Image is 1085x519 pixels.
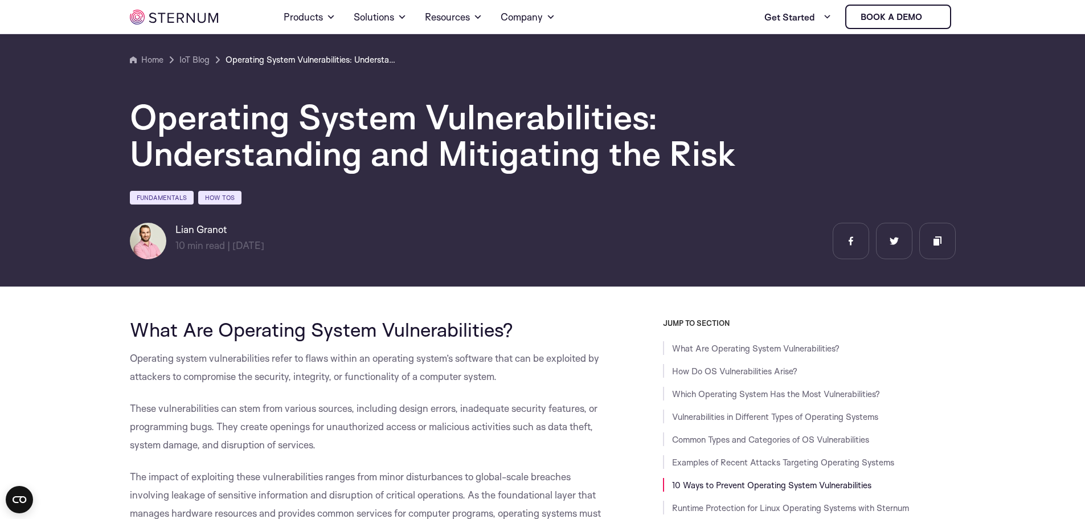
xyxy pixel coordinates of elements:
[175,239,185,251] span: 10
[130,99,813,171] h1: Operating System Vulnerabilities: Understanding and Mitigating the Risk
[284,1,335,33] a: Products
[130,352,599,382] span: Operating system vulnerabilities refer to flaws within an operating system’s software that can be...
[130,317,513,341] span: What Are Operating System Vulnerabilities?
[130,191,194,205] a: Fundamentals
[845,5,951,29] a: Book a demo
[175,223,264,236] h6: Lian Granot
[672,411,878,422] a: Vulnerabilities in Different Types of Operating Systems
[130,402,597,451] span: These vulnerabilities can stem from various sources, including design errors, inadequate security...
[130,223,166,259] img: Lian Granot
[672,343,840,354] a: What Are Operating System Vulnerabilities?
[927,13,936,22] img: sternum iot
[354,1,407,33] a: Solutions
[672,502,909,513] a: Runtime Protection for Linux Operating Systems with Sternum
[425,1,482,33] a: Resources
[179,53,210,67] a: IoT Blog
[672,480,871,491] a: 10 Ways to Prevent Operating System Vulnerabilities
[130,10,218,24] img: sternum iot
[226,53,396,67] a: Operating System Vulnerabilities: Understanding and Mitigating the Risk
[672,434,869,445] a: Common Types and Categories of OS Vulnerabilities
[130,53,163,67] a: Home
[175,239,230,251] span: min read |
[672,457,894,468] a: Examples of Recent Attacks Targeting Operating Systems
[672,389,880,399] a: Which Operating System Has the Most Vulnerabilities?
[764,6,832,28] a: Get Started
[672,366,797,377] a: How Do OS Vulnerabilities Arise?
[501,1,555,33] a: Company
[663,318,956,328] h3: JUMP TO SECTION
[6,486,33,513] button: Open CMP widget
[232,239,264,251] span: [DATE]
[198,191,241,205] a: How Tos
